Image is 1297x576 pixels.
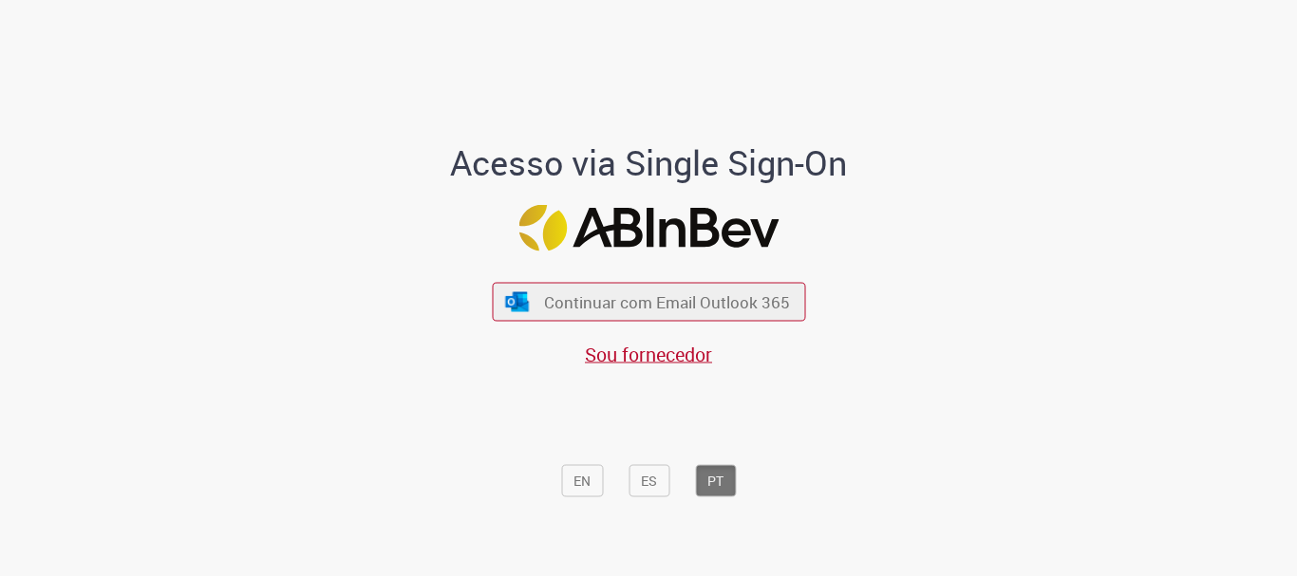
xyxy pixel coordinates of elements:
button: ES [629,465,669,497]
a: Sou fornecedor [585,342,712,367]
img: ícone Azure/Microsoft 360 [504,291,531,311]
button: EN [561,465,603,497]
h1: Acesso via Single Sign-On [385,144,912,182]
button: PT [695,465,736,497]
span: Continuar com Email Outlook 365 [544,291,790,313]
button: ícone Azure/Microsoft 360 Continuar com Email Outlook 365 [492,283,805,322]
img: Logo ABInBev [518,205,779,251]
